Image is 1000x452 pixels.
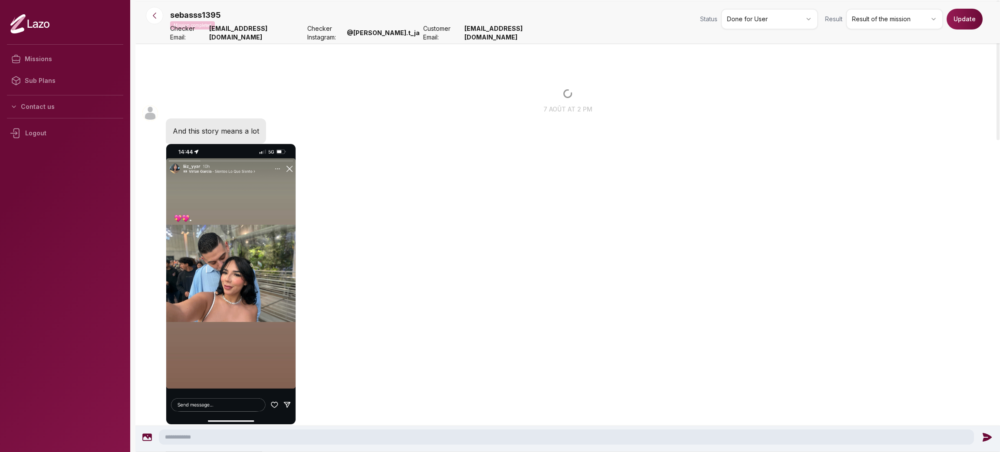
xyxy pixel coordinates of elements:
p: Mission completed [170,21,215,29]
span: Result [825,15,842,23]
strong: [EMAIL_ADDRESS][DOMAIN_NAME] [464,24,559,42]
span: Checker Email: [170,24,206,42]
p: 7 août at 2 pm [135,105,1000,114]
button: Contact us [7,99,123,115]
button: Update [947,9,983,29]
span: Checker Instagram: [307,24,343,42]
a: Sub Plans [7,70,123,92]
a: Missions [7,48,123,70]
div: Logout [7,122,123,144]
strong: @ [PERSON_NAME].t_ja [347,29,420,37]
span: Customer Email: [423,24,461,42]
p: And this story means a lot [173,125,259,137]
p: sebasss1395 [170,9,221,21]
strong: [EMAIL_ADDRESS][DOMAIN_NAME] [209,24,304,42]
span: Status [700,15,717,23]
